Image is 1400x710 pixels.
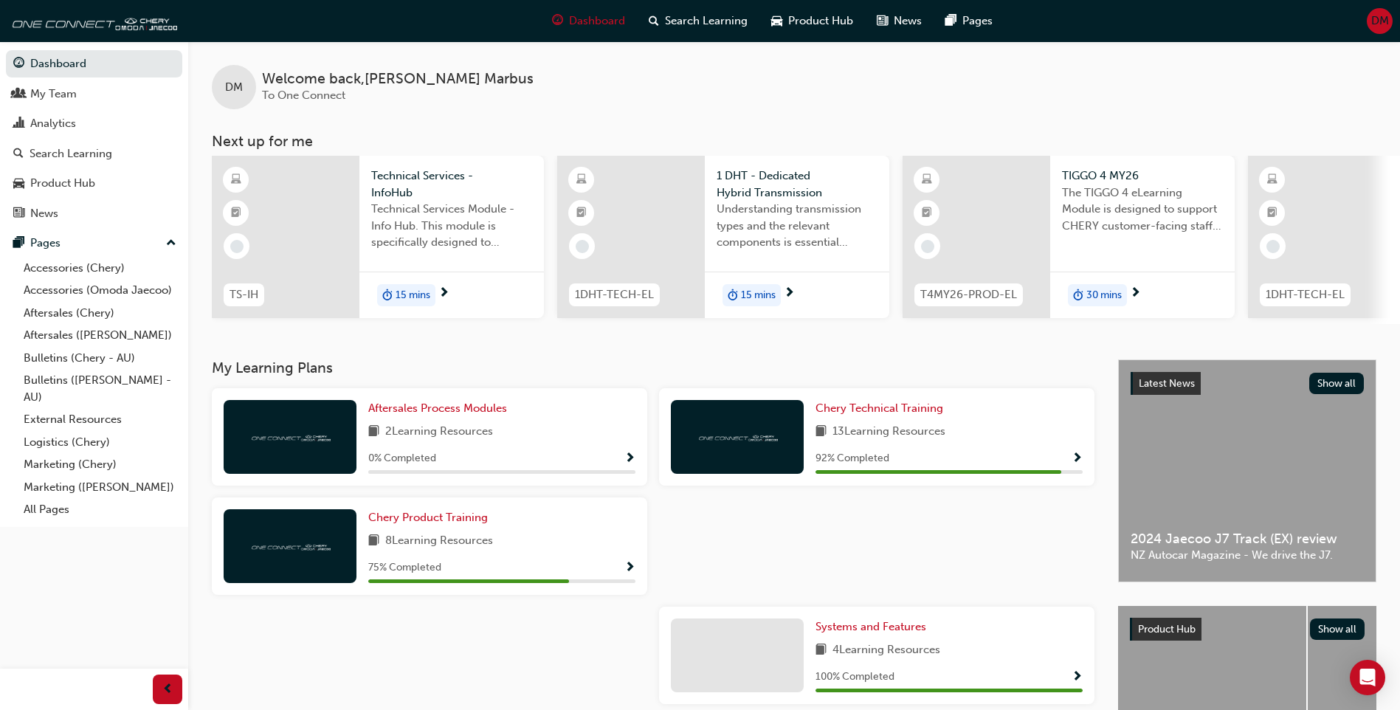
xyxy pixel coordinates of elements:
button: Show Progress [1072,668,1083,686]
button: DashboardMy TeamAnalyticsSearch LearningProduct HubNews [6,47,182,230]
a: search-iconSearch Learning [637,6,759,36]
span: up-icon [166,234,176,253]
button: Show Progress [624,449,635,468]
span: Understanding transmission types and the relevant components is essential knowledge required for ... [717,201,877,251]
span: NZ Autocar Magazine - We drive the J7. [1131,547,1364,564]
span: pages-icon [13,237,24,250]
img: oneconnect [7,6,177,35]
span: next-icon [784,287,795,300]
div: My Team [30,86,77,103]
span: learningRecordVerb_NONE-icon [230,240,244,253]
span: T4MY26-PROD-EL [920,286,1017,303]
button: Show all [1310,618,1365,640]
div: News [30,205,58,222]
span: 2 Learning Resources [385,423,493,441]
button: Show Progress [624,559,635,577]
a: news-iconNews [865,6,934,36]
span: 1DHT-TECH-EL [1266,286,1345,303]
span: duration-icon [382,286,393,305]
img: oneconnect [697,430,778,444]
span: Pages [962,13,993,30]
span: Dashboard [569,13,625,30]
span: News [894,13,922,30]
img: oneconnect [249,539,331,553]
span: 8 Learning Resources [385,532,493,551]
span: 2024 Jaecoo J7 Track (EX) review [1131,531,1364,548]
div: Pages [30,235,61,252]
span: learningResourceType_ELEARNING-icon [1267,170,1277,190]
span: Show Progress [624,562,635,575]
img: oneconnect [249,430,331,444]
a: News [6,200,182,227]
span: learningResourceType_ELEARNING-icon [922,170,932,190]
a: Aftersales (Chery) [18,302,182,325]
a: T4MY26-PROD-ELTIGGO 4 MY26The TIGGO 4 eLearning Module is designed to support CHERY customer-faci... [903,156,1235,318]
span: pages-icon [945,12,956,30]
span: news-icon [13,207,24,221]
button: Show Progress [1072,449,1083,468]
span: duration-icon [728,286,738,305]
span: booktick-icon [231,204,241,223]
a: Bulletins ([PERSON_NAME] - AU) [18,369,182,408]
span: news-icon [877,12,888,30]
div: Analytics [30,115,76,132]
span: Aftersales Process Modules [368,401,507,415]
a: Dashboard [6,50,182,77]
a: External Resources [18,408,182,431]
h3: Next up for me [188,133,1400,150]
span: search-icon [13,148,24,161]
a: Systems and Features [815,618,932,635]
span: Chery Technical Training [815,401,943,415]
span: Chery Product Training [368,511,488,524]
span: guage-icon [13,58,24,71]
span: book-icon [815,641,827,660]
span: 1DHT-TECH-EL [575,286,654,303]
a: Bulletins (Chery - AU) [18,347,182,370]
span: guage-icon [552,12,563,30]
a: car-iconProduct Hub [759,6,865,36]
span: learningResourceType_ELEARNING-icon [576,170,587,190]
a: Latest NewsShow all2024 Jaecoo J7 Track (EX) reviewNZ Autocar Magazine - We drive the J7. [1118,359,1376,582]
a: Latest NewsShow all [1131,372,1364,396]
span: duration-icon [1073,286,1083,305]
a: Chery Product Training [368,509,494,526]
span: TIGGO 4 MY26 [1062,168,1223,185]
span: Latest News [1139,377,1195,390]
a: 1DHT-TECH-EL1 DHT - Dedicated Hybrid TransmissionUnderstanding transmission types and the relevan... [557,156,889,318]
span: DM [1371,13,1389,30]
span: learningRecordVerb_NONE-icon [921,240,934,253]
span: 15 mins [741,287,776,304]
span: 100 % Completed [815,669,894,686]
span: 13 Learning Resources [832,423,945,441]
a: All Pages [18,498,182,521]
a: pages-iconPages [934,6,1004,36]
a: Product Hub [6,170,182,197]
span: Technical Services - InfoHub [371,168,532,201]
span: learningRecordVerb_NONE-icon [1266,240,1280,253]
button: DM [1367,8,1393,34]
a: Logistics (Chery) [18,431,182,454]
a: Search Learning [6,140,182,168]
span: book-icon [368,532,379,551]
button: Pages [6,230,182,257]
span: book-icon [368,423,379,441]
a: Accessories (Omoda Jaecoo) [18,279,182,302]
span: Welcome back , [PERSON_NAME] Marbus [262,71,534,88]
span: booktick-icon [1267,204,1277,223]
span: chart-icon [13,117,24,131]
span: booktick-icon [922,204,932,223]
span: car-icon [13,177,24,190]
span: TS-IH [230,286,258,303]
span: To One Connect [262,89,345,102]
a: TS-IHTechnical Services - InfoHubTechnical Services Module - Info Hub. This module is specificall... [212,156,544,318]
span: Show Progress [624,452,635,466]
a: Aftersales ([PERSON_NAME]) [18,324,182,347]
a: Accessories (Chery) [18,257,182,280]
div: Open Intercom Messenger [1350,660,1385,695]
span: book-icon [815,423,827,441]
h3: My Learning Plans [212,359,1094,376]
span: 4 Learning Resources [832,641,940,660]
a: My Team [6,80,182,108]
